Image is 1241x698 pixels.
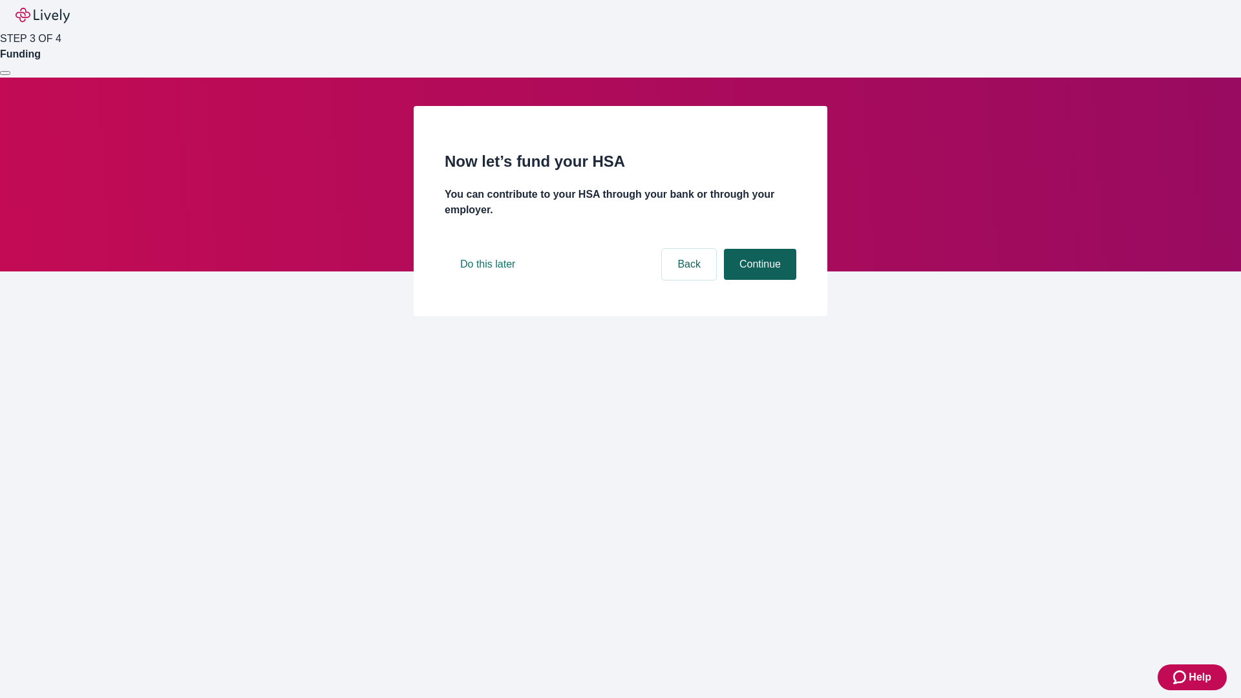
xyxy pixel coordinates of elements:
button: Continue [724,249,796,280]
svg: Zendesk support icon [1173,670,1189,685]
button: Back [662,249,716,280]
h4: You can contribute to your HSA through your bank or through your employer. [445,187,796,218]
span: Help [1189,670,1211,685]
h2: Now let’s fund your HSA [445,150,796,173]
button: Zendesk support iconHelp [1158,664,1227,690]
img: Lively [16,8,70,23]
button: Do this later [445,249,531,280]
